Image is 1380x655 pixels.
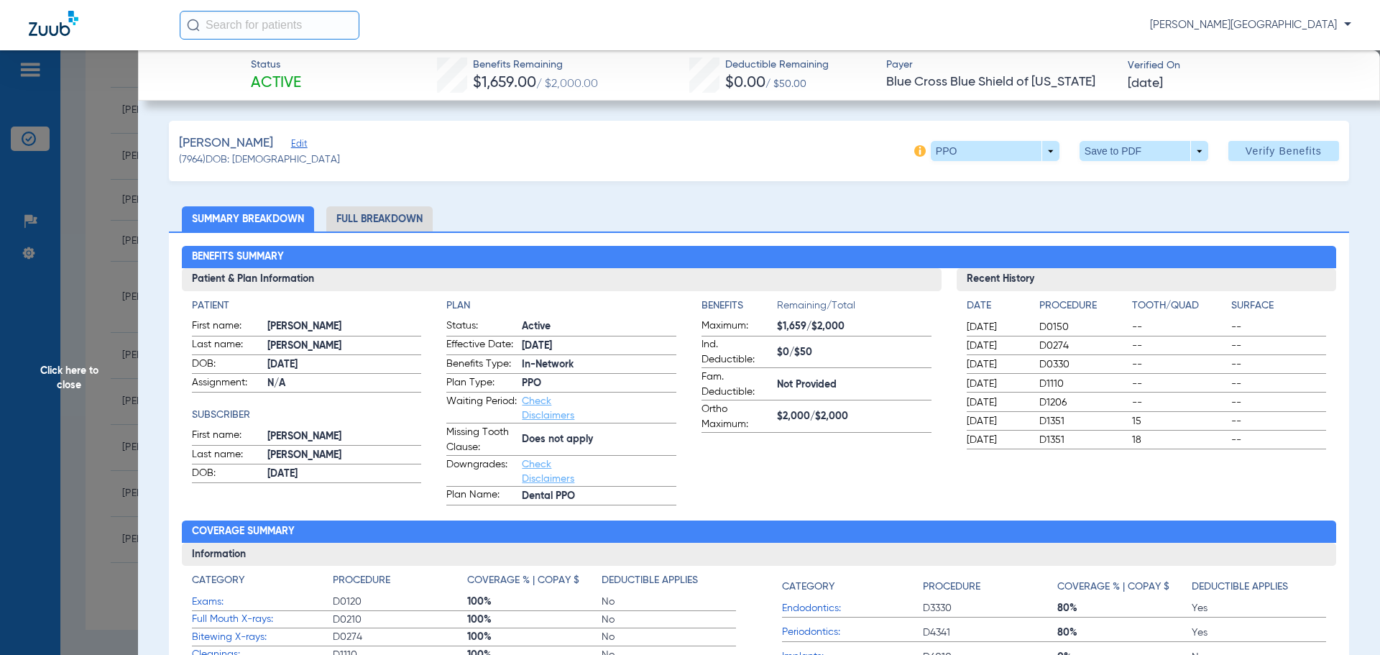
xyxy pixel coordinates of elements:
[967,320,1027,334] span: [DATE]
[291,139,304,152] span: Edit
[782,580,834,595] h4: Category
[923,626,1057,640] span: D4341
[522,459,574,484] a: Check Disclaimers
[782,625,923,640] span: Periodontics:
[1132,298,1227,319] app-breakdown-title: Tooth/Quad
[267,319,422,334] span: [PERSON_NAME]
[192,573,333,593] app-breakdown-title: Category
[192,447,262,464] span: Last name:
[192,408,422,423] h4: Subscriber
[602,630,736,644] span: No
[1231,339,1326,353] span: --
[1132,395,1227,410] span: --
[1132,433,1227,447] span: 18
[326,206,433,232] li: Full Breakdown
[192,466,262,483] span: DOB:
[1192,626,1326,640] span: Yes
[967,377,1027,391] span: [DATE]
[1192,573,1326,600] app-breakdown-title: Deductible Applies
[536,78,598,90] span: / $2,000.00
[1132,298,1227,313] h4: Tooth/Quad
[1231,377,1326,391] span: --
[701,337,772,367] span: Ind. Deductible:
[179,152,340,168] span: (7964) DOB: [DEMOGRAPHIC_DATA]
[182,206,314,232] li: Summary Breakdown
[267,448,422,463] span: [PERSON_NAME]
[602,573,736,593] app-breakdown-title: Deductible Applies
[1039,395,1127,410] span: D1206
[522,432,676,447] span: Does not apply
[701,402,772,432] span: Ortho Maximum:
[931,141,1059,161] button: PPO
[923,601,1057,615] span: D3330
[1132,414,1227,429] span: 15
[967,298,1027,319] app-breakdown-title: Date
[182,543,1337,566] h3: Information
[701,319,772,336] span: Maximum:
[777,319,931,334] span: $1,659/$2,000
[522,319,676,334] span: Active
[1132,377,1227,391] span: --
[1057,601,1192,615] span: 80%
[1128,75,1163,93] span: [DATE]
[446,337,517,354] span: Effective Date:
[267,357,422,372] span: [DATE]
[251,73,301,93] span: Active
[522,396,574,421] a: Check Disclaimers
[1039,414,1127,429] span: D1351
[446,357,517,374] span: Benefits Type:
[777,298,931,319] span: Remaining/Total
[192,573,244,588] h4: Category
[333,630,467,644] span: D0274
[967,339,1027,353] span: [DATE]
[1231,395,1326,410] span: --
[1057,626,1192,640] span: 80%
[1132,339,1227,353] span: --
[701,370,772,400] span: Fam. Deductible:
[914,145,926,157] img: info-icon
[701,298,777,319] app-breakdown-title: Benefits
[1039,433,1127,447] span: D1351
[192,630,333,645] span: Bitewing X-rays:
[267,429,422,444] span: [PERSON_NAME]
[1231,320,1326,334] span: --
[782,601,923,616] span: Endodontics:
[1192,601,1326,615] span: Yes
[1039,339,1127,353] span: D0274
[446,425,517,455] span: Missing Tooth Clause:
[1246,145,1322,157] span: Verify Benefits
[602,613,736,627] span: No
[522,376,676,391] span: PPO
[765,79,806,89] span: / $50.00
[180,11,359,40] input: Search for patients
[967,298,1027,313] h4: Date
[967,357,1027,372] span: [DATE]
[467,573,579,588] h4: Coverage % | Copay $
[1057,573,1192,600] app-breakdown-title: Coverage % | Copay $
[777,377,931,393] span: Not Provided
[725,58,829,73] span: Deductible Remaining
[473,58,598,73] span: Benefits Remaining
[957,268,1337,291] h3: Recent History
[29,11,78,36] img: Zuub Logo
[446,298,676,313] h4: Plan
[182,268,942,291] h3: Patient & Plan Information
[1039,298,1127,319] app-breakdown-title: Procedure
[333,613,467,627] span: D0210
[187,19,200,32] img: Search Icon
[182,521,1337,544] h2: Coverage Summary
[967,433,1027,447] span: [DATE]
[333,573,467,593] app-breakdown-title: Procedure
[192,337,262,354] span: Last name:
[602,573,698,588] h4: Deductible Applies
[701,298,777,313] h4: Benefits
[967,414,1027,429] span: [DATE]
[182,246,1337,269] h2: Benefits Summary
[192,319,262,336] span: First name:
[777,409,931,424] span: $2,000/$2,000
[192,298,422,313] h4: Patient
[1231,298,1326,319] app-breakdown-title: Surface
[782,573,923,600] app-breakdown-title: Category
[1128,58,1357,73] span: Verified On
